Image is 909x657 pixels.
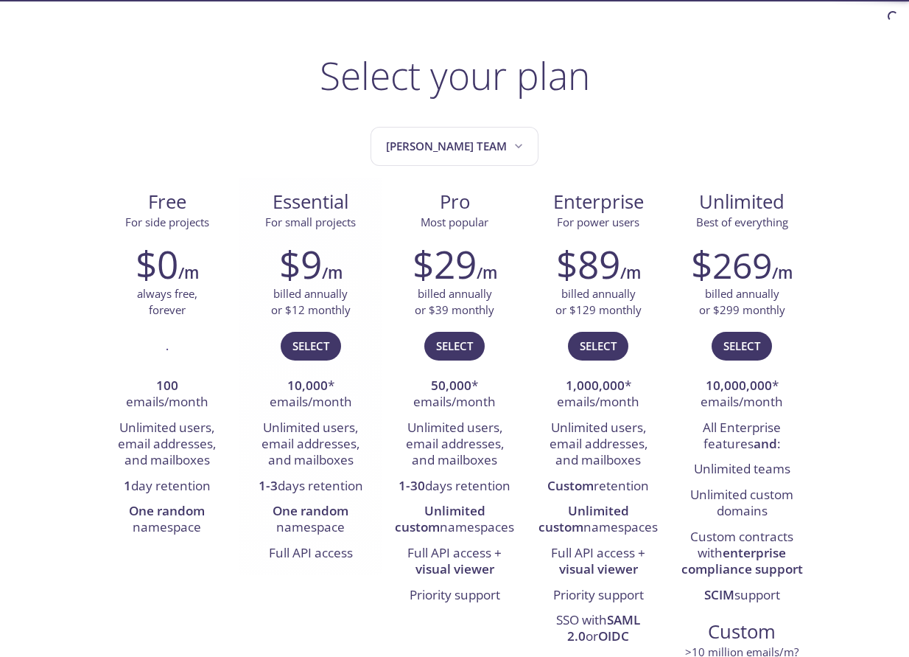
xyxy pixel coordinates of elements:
li: Custom contracts with [681,525,803,583]
h2: $89 [556,242,620,286]
li: Full API access + [538,541,659,583]
button: Hidekazu's team [371,127,538,166]
strong: SAML 2.0 [567,611,640,644]
li: namespaces [393,499,515,541]
span: Unlimited [699,189,785,215]
strong: visual viewer [415,560,494,577]
span: Enterprise [538,190,659,215]
button: Select [568,332,628,360]
strong: visual viewer [559,560,638,577]
p: always free, forever [137,286,197,318]
li: Full API access + [393,541,515,583]
span: Select [580,336,617,355]
li: Unlimited users, email addresses, and mailboxes [106,416,228,474]
span: For small projects [265,215,356,229]
strong: Unlimited custom [395,502,485,535]
h2: $0 [136,242,178,286]
p: billed annually or $12 monthly [271,286,351,318]
h6: /m [477,260,497,285]
li: days retention [393,474,515,499]
strong: Unlimited custom [538,502,629,535]
li: Unlimited custom domains [681,483,803,525]
strong: enterprise compliance support [681,544,803,577]
strong: 1-30 [399,477,425,494]
strong: OIDC [598,628,629,644]
li: Unlimited users, email addresses, and mailboxes [250,416,371,474]
h2: $ [691,242,772,286]
h1: Select your plan [320,53,590,97]
li: namespaces [538,499,659,541]
p: billed annually or $39 monthly [415,286,494,318]
p: billed annually or $299 monthly [699,286,785,318]
li: * emails/month [538,374,659,416]
strong: One random [273,502,348,519]
li: Unlimited users, email addresses, and mailboxes [393,416,515,474]
span: Select [723,336,760,355]
h6: /m [178,260,199,285]
li: support [681,583,803,608]
span: [PERSON_NAME] team [386,136,526,156]
li: Priority support [393,583,515,608]
span: Most popular [421,215,488,229]
li: Priority support [538,583,659,608]
p: billed annually or $129 monthly [555,286,642,318]
span: Best of everything [696,215,788,229]
span: For side projects [125,215,209,229]
span: Select [292,336,329,355]
li: Full API access [250,541,371,566]
strong: Custom [547,477,594,494]
strong: and [754,435,777,452]
button: Select [712,332,772,360]
span: Essential [250,190,371,215]
strong: 50,000 [431,377,471,394]
h2: $29 [413,242,477,286]
li: * emails/month [681,374,803,416]
span: Free [107,190,227,215]
span: Pro [394,190,514,215]
strong: 1-3 [259,477,278,494]
li: * emails/month [393,374,515,416]
li: days retention [250,474,371,499]
strong: 1,000,000 [566,377,625,394]
span: Select [436,336,473,355]
strong: One random [129,502,205,519]
h6: /m [322,260,343,285]
span: 269 [712,241,772,289]
li: SSO with or [538,608,659,650]
button: Select [424,332,485,360]
strong: 100 [156,377,178,394]
li: Unlimited users, email addresses, and mailboxes [538,416,659,474]
strong: 10,000,000 [706,377,772,394]
li: * emails/month [250,374,371,416]
li: retention [538,474,659,499]
li: emails/month [106,374,228,416]
span: Custom [682,619,802,644]
h6: /m [772,260,793,285]
li: namespace [106,499,228,541]
h2: $9 [279,242,322,286]
strong: 10,000 [287,377,328,394]
strong: SCIM [704,586,734,603]
h6: /m [620,260,641,285]
span: For power users [557,215,639,229]
strong: 1 [124,477,131,494]
li: namespace [250,499,371,541]
li: All Enterprise features : [681,416,803,458]
li: day retention [106,474,228,499]
li: Unlimited teams [681,457,803,482]
button: Select [281,332,341,360]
